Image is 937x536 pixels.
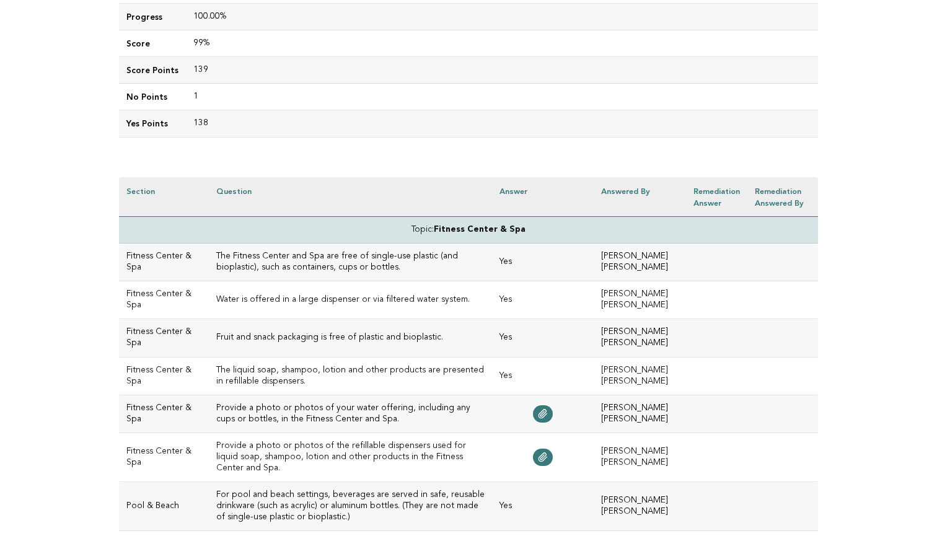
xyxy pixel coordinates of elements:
[119,319,209,357] td: Fitness Center & Spa
[594,395,686,433] td: [PERSON_NAME] [PERSON_NAME]
[492,482,594,531] td: Yes
[594,482,686,531] td: [PERSON_NAME] [PERSON_NAME]
[492,319,594,357] td: Yes
[216,365,485,387] h3: The liquid soap, shampoo, lotion and other products are presented in refillable dispensers.
[119,357,209,395] td: Fitness Center & Spa
[492,177,594,217] th: Answer
[434,226,526,234] strong: Fitness Center & Spa
[594,357,686,395] td: [PERSON_NAME] [PERSON_NAME]
[119,433,209,481] td: Fitness Center & Spa
[119,281,209,319] td: Fitness Center & Spa
[594,319,686,357] td: [PERSON_NAME] [PERSON_NAME]
[594,433,686,481] td: [PERSON_NAME] [PERSON_NAME]
[186,57,818,84] td: 139
[747,177,818,217] th: Remediation Answered by
[594,177,686,217] th: Answered by
[186,4,818,30] td: 100.00%
[119,110,186,137] td: Yes Points
[186,110,818,137] td: 138
[492,357,594,395] td: Yes
[119,57,186,84] td: Score Points
[492,244,594,281] td: Yes
[216,490,485,523] h3: For pool and beach settings, beverages are served in safe, reusable drinkware (such as acrylic) o...
[216,251,485,273] h3: The Fitness Center and Spa are free of single-use plastic (and bioplastic), such as containers, c...
[209,177,492,217] th: Question
[119,216,818,243] td: Topic:
[119,177,209,217] th: Section
[594,244,686,281] td: [PERSON_NAME] [PERSON_NAME]
[119,482,209,531] td: Pool & Beach
[119,84,186,110] td: No Points
[216,294,485,305] h3: Water is offered in a large dispenser or via filtered water system.
[186,30,818,57] td: 99%
[492,281,594,319] td: Yes
[686,177,747,217] th: Remediation Answer
[594,281,686,319] td: [PERSON_NAME] [PERSON_NAME]
[119,395,209,433] td: Fitness Center & Spa
[216,332,485,343] h3: Fruit and snack packaging is free of plastic and bioplastic.
[216,441,485,474] h3: Provide a photo or photos of the refillable dispensers used for liquid soap, shampoo, lotion and ...
[216,403,485,425] h3: Provide a photo or photos of your water offering, including any cups or bottles, in the Fitness C...
[119,30,186,57] td: Score
[186,84,818,110] td: 1
[119,244,209,281] td: Fitness Center & Spa
[119,4,186,30] td: Progress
